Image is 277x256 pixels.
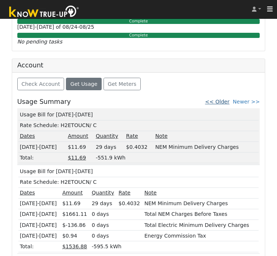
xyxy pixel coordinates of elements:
[62,243,87,249] u: $1536.88
[18,198,61,209] td: [DATE]-[DATE]
[143,231,258,241] td: Energy Commission Tax
[119,200,142,207] div: $0.4032
[90,122,97,128] span: / C
[68,155,86,161] u: $11.69
[17,62,43,69] h5: Account
[21,81,60,87] span: Check Account
[92,190,114,196] u: Quantity
[143,209,258,220] td: Total NEM Charges Before Taxes
[17,39,62,45] i: No pending tasks
[18,152,66,163] td: Total:
[18,209,61,220] td: [DATE]-[DATE]
[108,81,137,87] span: Get Meters
[154,142,259,152] td: NEM Minimum Delivery Charges
[18,110,259,120] td: Usage Bill for [DATE]-[DATE]
[92,232,116,240] div: 0 days
[233,99,260,105] a: Newer >>
[90,179,97,185] span: / C
[18,142,66,152] td: [DATE]-[DATE]
[18,166,259,177] td: Usage Bill for [DATE]-[DATE]
[92,210,116,218] div: 0 days
[92,200,116,207] div: 29 days
[17,19,260,24] div: Complete
[20,133,35,139] u: Dates
[144,190,157,196] u: Note
[17,33,260,38] div: Complete
[66,78,102,90] button: Get Usage
[96,133,118,139] u: Quantity
[155,133,168,139] u: Note
[92,221,116,229] div: 0 days
[17,98,71,106] h5: Usage Summary
[67,142,95,152] td: $11.69
[18,241,61,252] td: Total:
[61,209,91,220] td: $1661.11
[61,231,91,241] td: $0.94
[96,154,257,162] div: -551.9 kWh
[143,198,258,209] td: NEM Minimum Delivery Charges
[263,4,277,14] button: Toggle navigation
[143,220,258,231] td: Total Electric Minimum Delivery Charges
[18,177,259,187] td: Rate Schedule: H2ETOUCN
[96,143,123,151] div: 29 days
[104,78,141,90] button: Get Meters
[18,220,61,231] td: [DATE]-[DATE]
[62,190,83,196] u: Amount
[18,120,259,131] td: Rate Schedule: H2ETOUCN
[92,243,257,250] div: -595.5 kWh
[70,81,97,87] span: Get Usage
[6,4,83,21] img: Know True-Up
[61,220,91,231] td: $-136.86
[17,78,64,90] button: Check Account
[17,24,260,30] h6: [DATE]-[DATE] of 08/24-08/25
[119,190,130,196] u: Rate
[61,198,91,209] td: $11.69
[68,133,88,139] u: Amount
[18,231,61,241] td: [DATE]-[DATE]
[205,99,229,105] a: << Older
[20,190,35,196] u: Dates
[126,143,152,151] div: $0.4032
[126,133,138,139] u: Rate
